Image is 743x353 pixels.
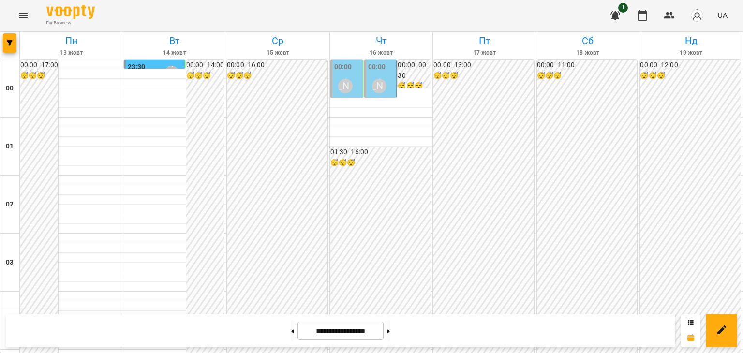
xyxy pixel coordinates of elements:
h6: 00:00 - 00:30 [398,60,431,81]
span: UA [717,10,728,20]
h6: 00:00 - 12:00 [640,60,741,71]
h6: Нд [641,33,741,48]
h6: 03 [6,257,14,268]
label: 23:30 [128,62,146,73]
label: 00:00 [368,62,386,73]
h6: 😴😴😴 [227,71,327,81]
h6: 😴😴😴 [537,71,638,81]
h6: 00 [6,83,14,94]
h6: 00:00 - 13:00 [433,60,534,71]
h6: 00:00 - 11:00 [537,60,638,71]
h6: 16 жовт [331,48,431,58]
h6: 02 [6,199,14,210]
h6: 00:00 - 14:00 [186,60,224,71]
h6: 😴😴😴 [330,158,431,168]
label: 00:00 [334,62,352,73]
h6: 00:00 - 16:00 [227,60,327,71]
h6: Чт [331,33,431,48]
div: Мосюра Лариса [164,66,179,80]
h6: 😴😴😴 [186,71,224,81]
h6: 01:30 - 16:00 [330,147,431,158]
h6: Пн [21,33,121,48]
h6: 01 [6,141,14,152]
h6: Пт [434,33,535,48]
div: Мосюра Лариса [338,79,353,93]
h6: 😴😴😴 [20,71,58,81]
h6: 19 жовт [641,48,741,58]
h6: 😴😴😴 [640,71,741,81]
button: Menu [12,4,35,27]
h6: 00:00 - 17:00 [20,60,58,71]
img: avatar_s.png [690,9,704,22]
h6: 😴😴😴 [398,81,431,91]
button: UA [713,6,731,24]
h6: 15 жовт [228,48,328,58]
h6: 14 жовт [125,48,225,58]
h6: Ср [228,33,328,48]
div: Мосюра Лариса [372,79,386,93]
img: Voopty Logo [46,5,95,19]
span: 1 [618,3,628,13]
h6: 18 жовт [538,48,638,58]
span: For Business [46,20,95,26]
h6: Сб [538,33,638,48]
h6: Вт [125,33,225,48]
h6: 😴😴😴 [433,71,534,81]
h6: 13 жовт [21,48,121,58]
h6: 17 жовт [434,48,535,58]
